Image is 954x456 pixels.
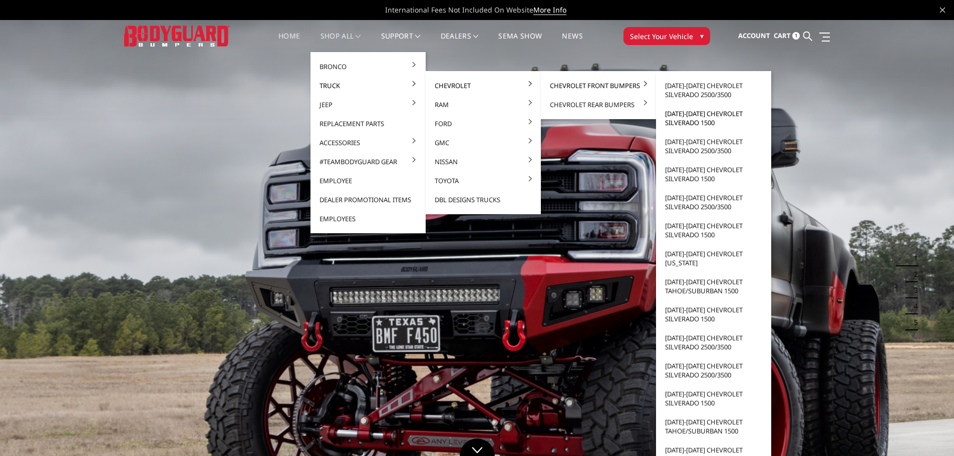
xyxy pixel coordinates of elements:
a: Dealer Promotional Items [314,190,422,209]
a: shop all [321,33,361,52]
a: Chevrolet Front Bumpers [545,76,652,95]
a: Employees [314,209,422,228]
span: Select Your Vehicle [630,31,693,42]
button: 1 of 5 [908,250,918,266]
a: [DATE]-[DATE] Chevrolet Silverado 1500 [660,104,767,132]
button: 4 of 5 [908,298,918,314]
a: [DATE]-[DATE] Chevrolet Silverado 2500/3500 [660,328,767,356]
a: Replacement Parts [314,114,422,133]
a: Nissan [430,152,537,171]
a: Account [738,23,770,50]
a: [DATE]-[DATE] Chevrolet Tahoe/Suburban 1500 [660,272,767,300]
a: Toyota [430,171,537,190]
a: Home [278,33,300,52]
a: News [562,33,582,52]
a: [DATE]-[DATE] Chevrolet Silverado 1500 [660,300,767,328]
a: Cart 1 [774,23,800,50]
a: Bronco [314,57,422,76]
span: ▾ [700,31,704,41]
a: [DATE]-[DATE] Chevrolet Silverado 1500 [660,216,767,244]
a: Click to Down [460,438,495,456]
a: Chevrolet [430,76,537,95]
a: [DATE]-[DATE] Chevrolet Tahoe/Suburban 1500 [660,412,767,440]
a: Employee [314,171,422,190]
button: 2 of 5 [908,266,918,282]
a: [DATE]-[DATE] Chevrolet Silverado 1500 [660,384,767,412]
a: [DATE]-[DATE] Chevrolet Silverado 2500/3500 [660,356,767,384]
a: Ford [430,114,537,133]
a: Support [381,33,421,52]
button: 3 of 5 [908,282,918,298]
a: Jeep [314,95,422,114]
a: #TeamBodyguard Gear [314,152,422,171]
a: [DATE]-[DATE] Chevrolet Silverado 2500/3500 [660,132,767,160]
a: Accessories [314,133,422,152]
a: SEMA Show [498,33,542,52]
a: [DATE]-[DATE] Chevrolet Silverado 2500/3500 [660,76,767,104]
a: Truck [314,76,422,95]
a: [DATE]-[DATE] Chevrolet Silverado 2500/3500 [660,188,767,216]
img: BODYGUARD BUMPERS [124,26,229,46]
button: 5 of 5 [908,314,918,330]
a: DBL Designs Trucks [430,190,537,209]
span: Cart [774,31,791,40]
a: Chevrolet Rear Bumpers [545,95,652,114]
a: Dealers [441,33,479,52]
a: More Info [533,5,566,15]
a: Ram [430,95,537,114]
a: [DATE]-[DATE] Chevrolet Silverado 1500 [660,160,767,188]
a: GMC [430,133,537,152]
span: Account [738,31,770,40]
span: 1 [792,32,800,40]
button: Select Your Vehicle [623,27,710,45]
a: [DATE]-[DATE] Chevrolet [US_STATE] [660,244,767,272]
